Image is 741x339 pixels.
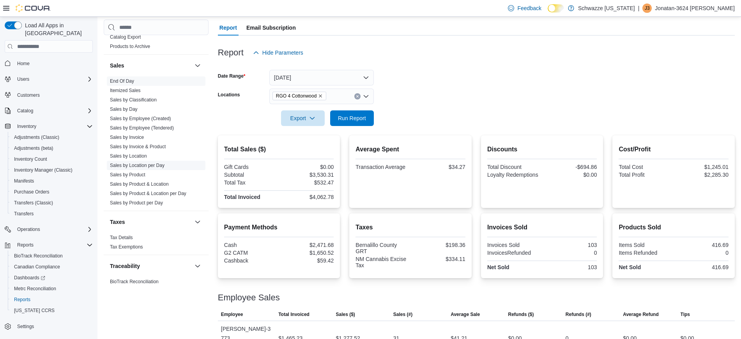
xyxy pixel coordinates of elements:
button: Sales [193,61,202,70]
span: Reports [14,240,93,250]
a: Dashboards [11,273,48,282]
div: G2 CATM [224,250,278,256]
a: Feedback [505,0,544,16]
button: Manifests [8,176,96,186]
a: Sales by Product & Location per Day [110,191,186,196]
span: Tax Details [110,234,133,241]
button: [US_STATE] CCRS [8,305,96,316]
div: Transaction Average [355,164,409,170]
span: Sales by Product & Location [110,181,169,187]
div: Bernalillo County GRT [355,242,409,254]
div: $1,245.01 [675,164,729,170]
a: Catalog Export [110,34,141,40]
button: Catalog [2,105,96,116]
a: Sales by Location [110,153,147,159]
button: Export [281,110,325,126]
a: Canadian Compliance [11,262,63,272]
a: Sales by Location per Day [110,163,164,168]
span: Operations [17,226,40,233]
span: Metrc Reconciliation [11,284,93,293]
div: 0 [544,250,597,256]
a: Inventory Manager (Classic) [11,165,76,175]
span: Catalog [17,108,33,114]
span: Sales by Employee (Created) [110,115,171,122]
span: Adjustments (Classic) [14,134,59,140]
h3: Sales [110,62,124,69]
a: Sales by Invoice & Product [110,144,166,149]
div: Items Refunded [619,250,672,256]
span: End Of Day [110,78,134,84]
span: Manifests [11,176,93,186]
span: Email Subscription [246,20,296,35]
span: Users [14,75,93,84]
span: Inventory Count [11,154,93,164]
span: Refunds ($) [508,311,534,318]
a: Adjustments (beta) [11,144,57,153]
div: Loyalty Redemptions [487,172,541,178]
div: Products [104,32,209,54]
button: Home [2,57,96,69]
span: RGO 4 Cottonwood [276,92,317,100]
div: Cash [224,242,278,248]
button: Adjustments (beta) [8,143,96,154]
div: Total Profit [619,172,672,178]
span: Sales ($) [336,311,355,318]
span: Users [17,76,29,82]
span: Sales (#) [393,311,412,318]
h2: Average Spent [355,145,465,154]
div: $1,650.52 [281,250,334,256]
span: Metrc Reconciliation [14,286,56,292]
strong: Net Sold [619,264,641,270]
a: BioTrack Reconciliation [11,251,66,261]
div: $34.27 [412,164,465,170]
span: Transfers [11,209,93,218]
a: Metrc Reconciliation [11,284,59,293]
h2: Cost/Profit [619,145,729,154]
span: Adjustments (Classic) [11,133,93,142]
button: Taxes [193,217,202,227]
span: Sales by Location per Day [110,162,164,169]
span: Dashboards [11,273,93,282]
div: $3,530.31 [281,172,334,178]
span: RGO 4 Cottonwood [272,92,327,100]
div: $2,471.68 [281,242,334,248]
button: Metrc Reconciliation [8,283,96,294]
button: Adjustments (Classic) [8,132,96,143]
span: Reports [11,295,93,304]
strong: Total Invoiced [224,194,260,200]
button: Purchase Orders [8,186,96,197]
label: Locations [218,92,240,98]
button: Reports [8,294,96,305]
div: Taxes [104,233,209,255]
span: Sales by Product [110,172,145,178]
span: Tax Exemptions [110,244,143,250]
span: Export [286,110,320,126]
a: Sales by Day [110,106,138,112]
div: Traceability [104,277,209,289]
span: Inventory Manager (Classic) [11,165,93,175]
a: Sales by Employee (Tendered) [110,125,174,131]
div: 0 [675,250,729,256]
div: $2,285.30 [675,172,729,178]
div: $198.36 [412,242,465,248]
button: Taxes [110,218,191,226]
span: Employee [221,311,243,318]
div: NM Cannabis Excise Tax [355,256,409,268]
button: Open list of options [363,93,369,99]
h3: Report [218,48,244,57]
span: Reports [14,296,30,303]
span: Purchase Orders [14,189,50,195]
div: Cashback [224,257,278,264]
span: Reports [17,242,34,248]
button: Run Report [330,110,374,126]
span: Operations [14,225,93,234]
div: 416.69 [675,242,729,248]
span: Inventory [14,122,93,131]
span: Sales by Invoice & Product [110,144,166,150]
a: Adjustments (Classic) [11,133,62,142]
button: Inventory [2,121,96,132]
div: $0.00 [544,172,597,178]
a: Inventory Count [11,154,50,164]
div: Subtotal [224,172,278,178]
